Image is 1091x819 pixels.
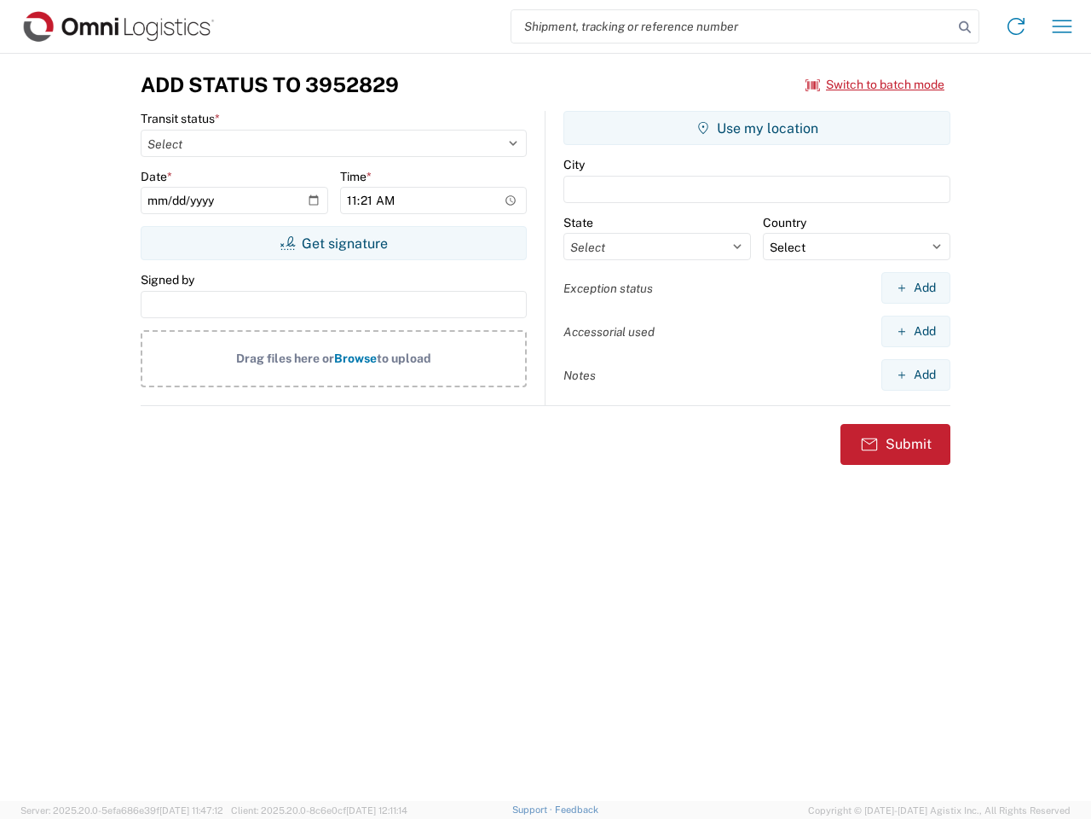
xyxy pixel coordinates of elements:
[555,804,598,815] a: Feedback
[881,272,950,304] button: Add
[881,316,950,347] button: Add
[340,169,372,184] label: Time
[377,351,431,365] span: to upload
[563,368,596,383] label: Notes
[840,424,950,465] button: Submit
[805,71,944,99] button: Switch to batch mode
[563,215,593,230] label: State
[563,324,655,340] label: Accessorial used
[563,157,585,172] label: City
[563,111,950,145] button: Use my location
[141,226,527,260] button: Get signature
[159,805,223,816] span: [DATE] 11:47:12
[231,805,407,816] span: Client: 2025.20.0-8c6e0cf
[236,351,334,365] span: Drag files here or
[346,805,407,816] span: [DATE] 12:11:14
[881,359,950,391] button: Add
[511,10,953,43] input: Shipment, tracking or reference number
[808,803,1071,818] span: Copyright © [DATE]-[DATE] Agistix Inc., All Rights Reserved
[763,215,806,230] label: Country
[141,272,194,288] label: Signed by
[141,111,220,126] label: Transit status
[141,73,399,97] h3: Add Status to 3952829
[334,351,377,365] span: Browse
[512,804,555,815] a: Support
[20,805,223,816] span: Server: 2025.20.0-5efa686e39f
[563,281,653,296] label: Exception status
[141,169,172,184] label: Date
